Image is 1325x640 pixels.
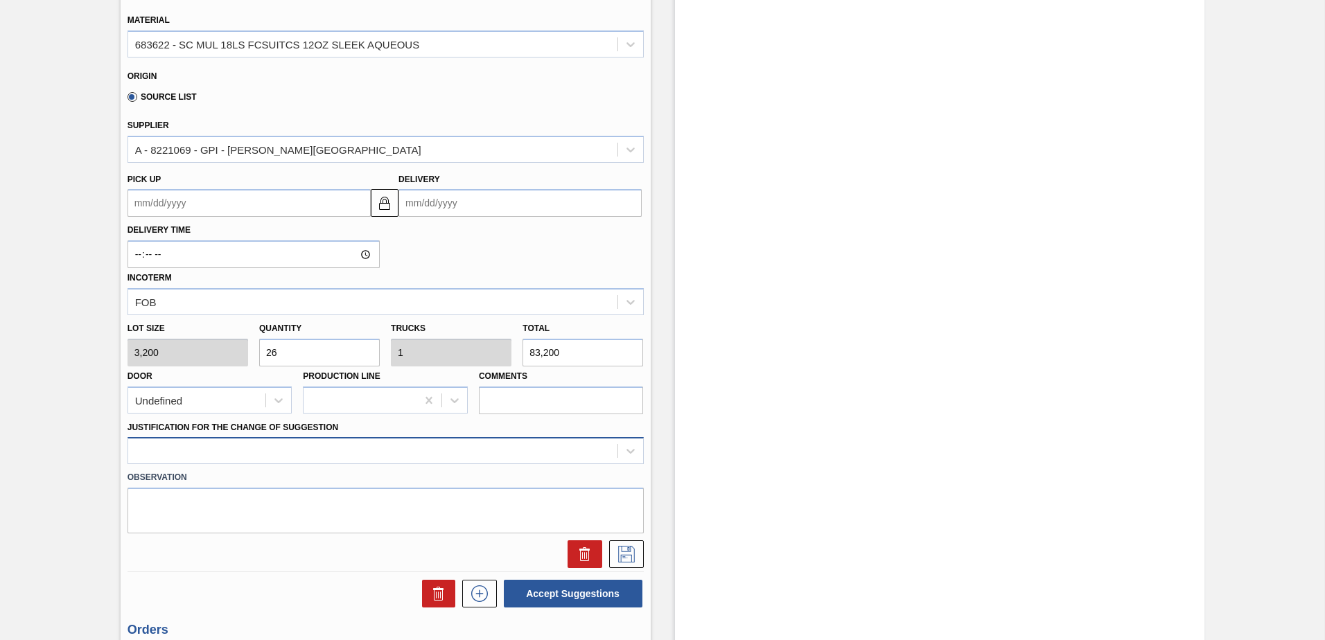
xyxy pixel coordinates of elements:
label: Comments [479,366,644,386]
label: Delivery [398,175,440,184]
label: Source List [128,92,197,102]
label: Incoterm [128,273,172,283]
label: Delivery Time [128,220,380,240]
label: Door [128,371,152,381]
input: mm/dd/yyyy [398,189,642,217]
label: Supplier [128,121,169,130]
label: Origin [128,71,157,81]
div: A - 8221069 - GPI - [PERSON_NAME][GEOGRAPHIC_DATA] [135,143,421,155]
div: New suggestion [455,580,497,607]
div: Delete Suggestion [561,540,602,568]
label: Trucks [391,323,425,333]
label: Quantity [259,323,301,333]
label: Total [523,323,550,333]
label: Justification for the Change of Suggestion [128,423,338,432]
label: Lot size [128,319,248,339]
label: Production Line [303,371,380,381]
div: Delete Suggestions [415,580,455,607]
button: Accept Suggestions [504,580,642,607]
h3: Orders [128,623,644,637]
label: Observation [128,468,644,488]
div: 683622 - SC MUL 18LS FCSUITCS 12OZ SLEEK AQUEOUS [135,38,419,50]
div: Accept Suggestions [497,578,644,609]
img: locked [376,195,393,211]
input: mm/dd/yyyy [128,189,371,217]
label: Material [128,15,170,25]
div: Undefined [135,394,182,406]
div: Save Suggestion [602,540,644,568]
label: Pick up [128,175,161,184]
button: locked [371,189,398,217]
div: FOB [135,296,157,308]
